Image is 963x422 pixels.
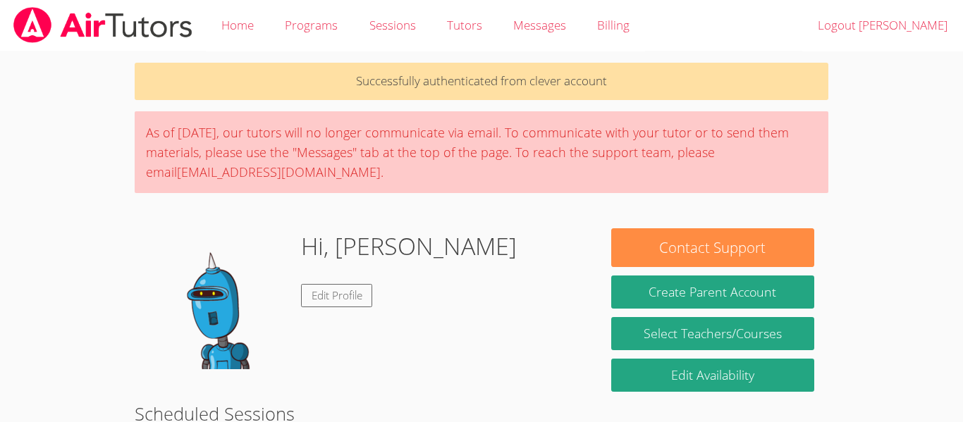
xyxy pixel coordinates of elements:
p: Successfully authenticated from clever account [135,63,828,100]
a: Edit Profile [301,284,373,307]
img: airtutors_banner-c4298cdbf04f3fff15de1276eac7730deb9818008684d7c2e4769d2f7ddbe033.png [12,7,194,43]
span: Messages [513,17,566,33]
h1: Hi, [PERSON_NAME] [301,228,517,264]
a: Edit Availability [611,359,814,392]
img: default.png [149,228,290,369]
div: As of [DATE], our tutors will no longer communicate via email. To communicate with your tutor or ... [135,111,828,193]
a: Select Teachers/Courses [611,317,814,350]
button: Create Parent Account [611,275,814,309]
button: Contact Support [611,228,814,267]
